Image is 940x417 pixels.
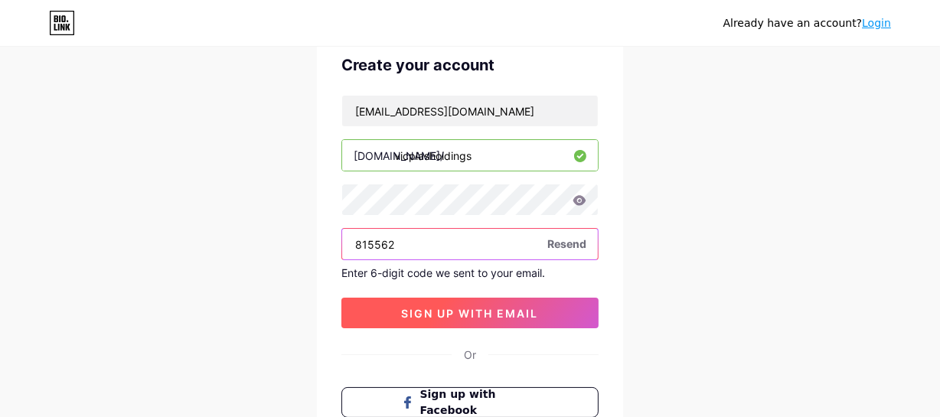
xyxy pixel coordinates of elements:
[342,96,598,126] input: Email
[341,298,599,328] button: sign up with email
[464,347,476,363] div: Or
[402,307,539,320] span: sign up with email
[341,54,599,77] div: Create your account
[342,140,598,171] input: username
[341,266,599,279] div: Enter 6-digit code we sent to your email.
[547,236,586,252] span: Resend
[723,15,891,31] div: Already have an account?
[342,229,598,259] input: Paste login code
[354,148,444,164] div: [DOMAIN_NAME]/
[862,17,891,29] a: Login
